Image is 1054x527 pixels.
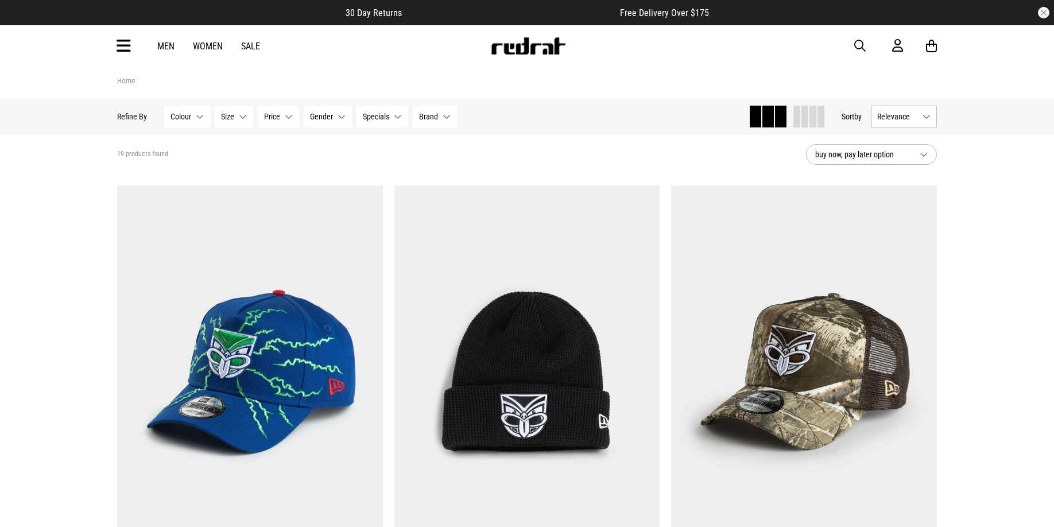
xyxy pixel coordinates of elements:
button: Price [258,106,299,127]
button: Brand [413,106,457,127]
span: by [854,112,862,121]
span: Relevance [877,112,918,121]
button: Specials [356,106,408,127]
span: Size [221,112,234,121]
span: Colour [170,112,191,121]
a: Sale [241,41,260,52]
button: Relevance [871,106,937,127]
span: 30 Day Returns [346,7,402,18]
a: Women [193,41,223,52]
span: buy now, pay later option [815,148,910,161]
a: Home [117,76,135,85]
img: Redrat logo [490,37,566,55]
p: Refine By [117,112,147,121]
span: 19 products found [117,150,168,159]
span: Price [264,112,280,121]
button: Size [215,106,253,127]
span: Gender [310,112,333,121]
span: Free Delivery Over $175 [620,7,709,18]
button: Gender [304,106,352,127]
a: Men [157,41,175,52]
button: Colour [164,106,210,127]
button: Sortby [842,110,862,123]
iframe: Customer reviews powered by Trustpilot [425,7,597,18]
button: buy now, pay later option [806,144,937,165]
span: Specials [363,112,389,121]
span: Brand [419,112,438,121]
